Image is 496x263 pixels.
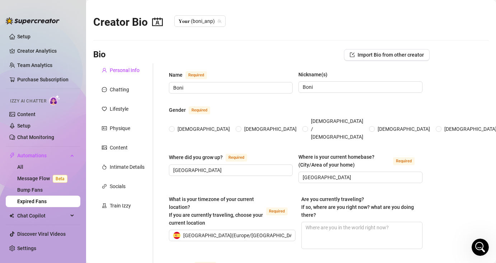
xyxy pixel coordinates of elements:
[93,49,106,61] h3: Bio
[10,98,46,105] span: Izzy AI Chatter
[152,16,163,27] span: contacts
[17,74,75,85] a: Purchase Subscription
[298,71,332,78] label: Nickname(s)
[169,196,263,226] span: What is your timezone of your current location? If you are currently traveling, choose your curre...
[189,106,210,114] span: Required
[102,87,107,92] span: message
[17,62,52,68] a: Team Analytics
[301,196,414,218] span: Are you currently traveling? If so, where are you right now? what are you doing there?
[110,105,128,113] div: Lifestyle
[17,150,68,161] span: Automations
[17,134,54,140] a: Chat Monitoring
[102,106,107,111] span: heart
[350,52,355,57] span: import
[169,106,186,114] div: Gender
[169,71,183,79] div: Name
[375,125,433,133] span: [DEMOGRAPHIC_DATA]
[298,153,390,169] div: Where is your current homebase? (City/Area of your home)
[110,202,131,210] div: Train Izzy
[9,213,14,218] img: Chat Copilot
[49,95,60,105] img: AI Chatter
[53,175,67,183] span: Beta
[266,207,288,215] span: Required
[102,203,107,208] span: experiment
[102,126,107,131] span: idcard
[298,153,422,169] label: Where is your current homebase? (City/Area of your home)
[241,125,299,133] span: [DEMOGRAPHIC_DATA]
[298,71,327,78] div: Nickname(s)
[17,123,30,129] a: Setup
[183,230,302,241] span: [GEOGRAPHIC_DATA] ( Europe/[GEOGRAPHIC_DATA] )
[9,153,15,158] span: thunderbolt
[393,157,415,165] span: Required
[17,45,75,57] a: Creator Analytics
[102,184,107,189] span: link
[169,71,215,79] label: Name
[472,239,489,256] iframe: Intercom live chat
[93,15,163,29] h2: Creator Bio
[217,19,222,23] span: team
[110,144,128,152] div: Content
[102,68,107,73] span: user
[17,231,66,237] a: Discover Viral Videos
[110,86,129,94] div: Chatting
[17,187,43,193] a: Bump Fans
[303,173,416,181] input: Where is your current homebase? (City/Area of your home)
[169,153,223,161] div: Where did you grow up?
[17,34,30,39] a: Setup
[173,232,180,239] img: es
[17,164,23,170] a: All
[17,111,36,117] a: Content
[358,52,424,58] span: Import Bio from other creator
[110,163,145,171] div: Intimate Details
[17,210,68,221] span: Chat Copilot
[169,153,255,162] label: Where did you grow up?
[102,164,107,169] span: fire
[175,125,233,133] span: [DEMOGRAPHIC_DATA]
[173,166,287,174] input: Where did you grow up?
[110,124,130,132] div: Physique
[110,182,126,190] div: Socials
[173,84,287,92] input: Name
[179,16,221,27] span: 𝐘𝐨𝐮𝐫 (boni_anp)
[17,245,36,251] a: Settings
[344,49,430,61] button: Import Bio from other creator
[110,66,140,74] div: Personal Info
[185,71,207,79] span: Required
[226,154,247,162] span: Required
[169,106,218,114] label: Gender
[17,176,70,181] a: Message FlowBeta
[303,83,416,91] input: Nickname(s)
[308,117,366,141] span: [DEMOGRAPHIC_DATA] / [DEMOGRAPHIC_DATA]
[6,17,60,24] img: logo-BBDzfeDw.svg
[102,145,107,150] span: picture
[17,199,47,204] a: Expired Fans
